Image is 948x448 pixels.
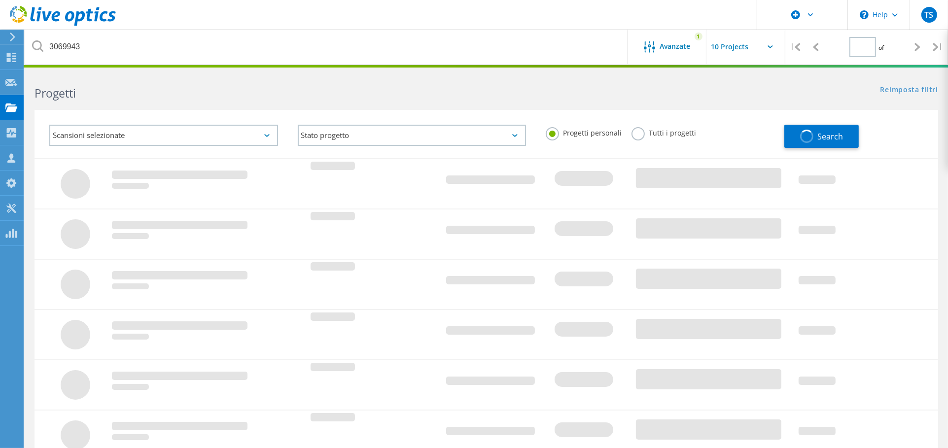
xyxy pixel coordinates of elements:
[632,127,696,137] label: Tutti i progetti
[860,10,869,19] svg: \n
[546,127,622,137] label: Progetti personali
[785,30,806,65] div: |
[10,21,116,28] a: Live Optics Dashboard
[817,131,843,142] span: Search
[880,86,938,95] a: Reimposta filtri
[298,125,527,146] div: Stato progetto
[784,125,859,148] button: Search
[924,11,933,19] span: TS
[35,85,76,101] b: Progetti
[25,30,628,64] input: Cerca progetti per nome, proprietario, ID, società e così via
[49,125,278,146] div: Scansioni selezionate
[878,43,884,52] span: of
[928,30,948,65] div: |
[660,43,691,50] span: Avanzate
